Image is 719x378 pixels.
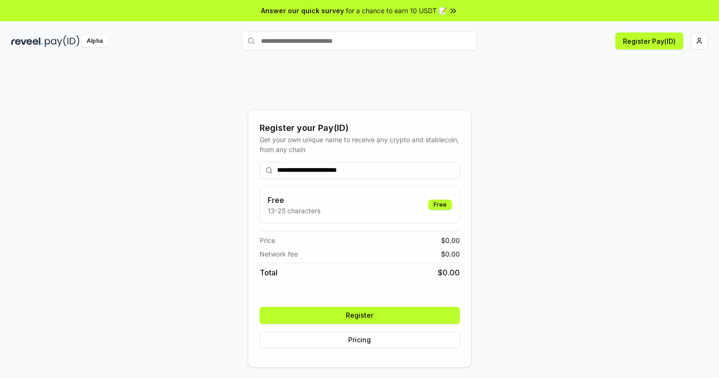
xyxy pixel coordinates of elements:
[260,331,460,348] button: Pricing
[11,35,43,47] img: reveel_dark
[260,267,278,278] span: Total
[260,121,460,135] div: Register your Pay(ID)
[260,235,275,245] span: Price
[260,307,460,324] button: Register
[82,35,108,47] div: Alpha
[615,32,683,49] button: Register Pay(ID)
[346,6,447,16] span: for a chance to earn 10 USDT 📝
[45,35,80,47] img: pay_id
[261,6,344,16] span: Answer our quick survey
[438,267,460,278] span: $ 0.00
[441,249,460,259] span: $ 0.00
[441,235,460,245] span: $ 0.00
[268,206,320,216] p: 13-25 characters
[260,135,460,154] div: Get your own unique name to receive any crypto and stablecoin, from any chain
[268,194,320,206] h3: Free
[428,200,452,210] div: Free
[260,249,298,259] span: Network fee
